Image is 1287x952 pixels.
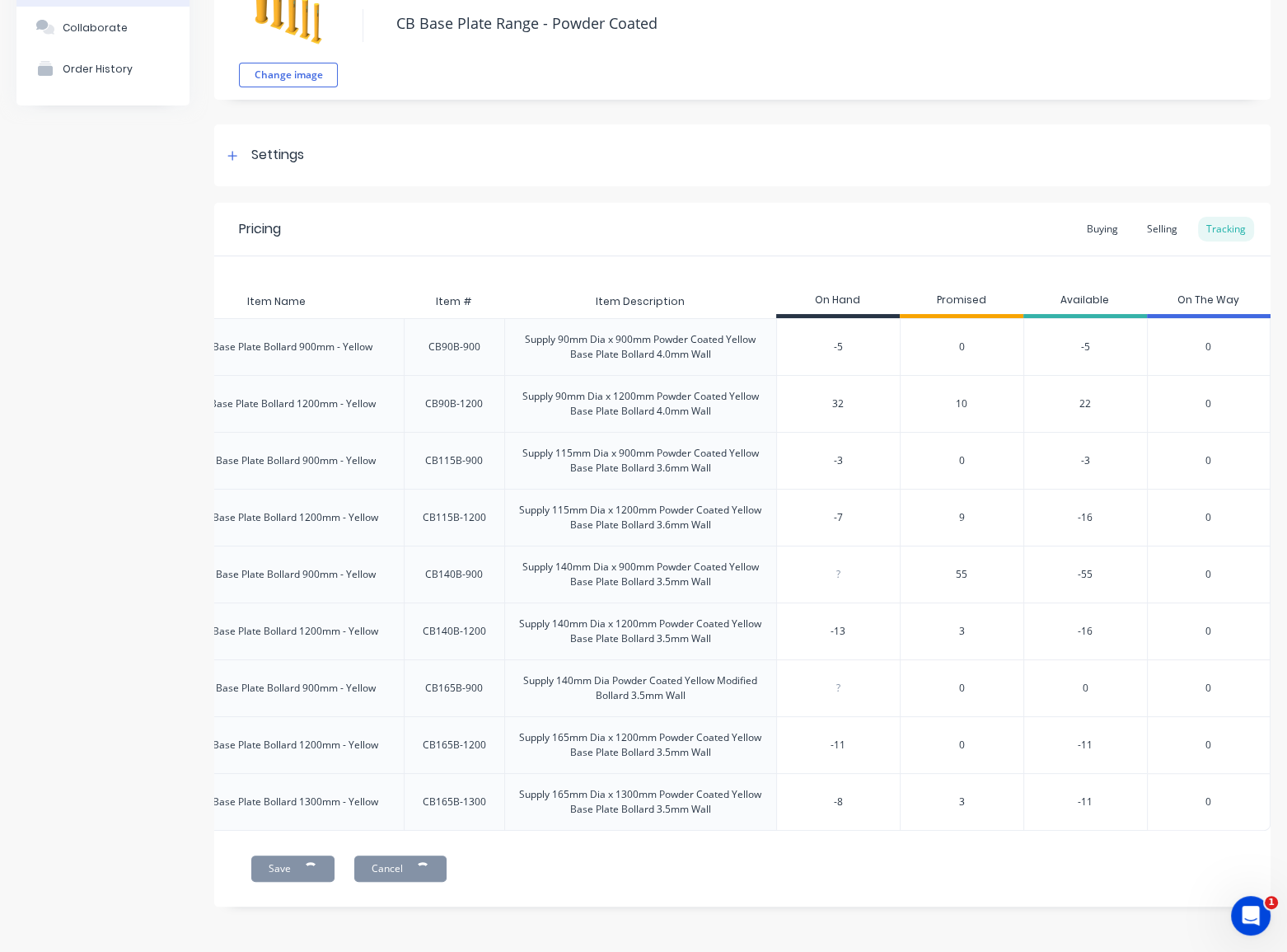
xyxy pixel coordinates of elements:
div: Buying [1079,217,1126,242]
button: Change image [239,63,338,87]
div: CB90B-900 [428,340,480,354]
div: -7 [777,497,900,538]
span: 0 [1205,453,1211,468]
span: 55 [956,567,967,582]
div: Settings [251,145,304,166]
div: Available [1023,285,1147,318]
span: 0 [1205,624,1211,639]
div: 22 [1023,375,1147,432]
div: Item Description [583,281,698,322]
div: -8 [777,781,900,823]
div: Supply 140mm Dia Powder Coated Yellow Modified Bollard 3.5mm Wall [518,673,763,703]
span: 1 [1265,896,1278,909]
div: Supply 140mm Dia x 1200mm Powder Coated Yellow Base Plate Bollard 3.5mm Wall [518,617,763,646]
div: ? [777,554,900,595]
span: 0 [1205,681,1211,696]
span: 0 [959,453,965,468]
button: Save [251,856,335,882]
div: -5 [777,326,900,368]
button: Order History [16,48,190,89]
span: 3 [959,795,965,809]
div: Supply 140mm Dia x 900mm Powder Coated Yellow Base Plate Bollard 3.5mm Wall [518,560,763,589]
div: Supply 90mm Dia x 1200mm Powder Coated Yellow Base Plate Bollard 4.0mm Wall [518,389,763,419]
div: Item Name [234,281,319,322]
div: Order History [63,63,133,75]
span: 0 [959,681,965,696]
div: 140mm Base Plate Bollard 900mm - Yellow [178,567,376,582]
span: 0 [959,340,965,354]
div: 165mm Base Plate Bollard 900mm - Yellow [178,681,376,696]
div: Supply 115mm Dia x 1200mm Powder Coated Yellow Base Plate Bollard 3.6mm Wall [518,503,763,532]
div: -55 [1023,546,1147,603]
div: Tracking [1198,217,1254,242]
span: 3 [959,624,965,639]
div: -3 [777,440,900,481]
div: CB140B-1200 [423,624,486,639]
div: 115mm Base Plate Bollard 1200mm - Yellow [175,510,378,525]
div: -16 [1023,489,1147,546]
div: Promised [900,285,1023,318]
span: 0 [1205,396,1211,411]
div: Selling [1139,217,1186,242]
span: 0 [1205,340,1211,354]
div: -3 [1023,432,1147,489]
div: On Hand [776,285,900,318]
div: CB90B-1200 [425,396,483,411]
div: 90mm Base Plate Bollard 1200mm - Yellow [178,396,376,411]
div: 90mm Base Plate Bollard 900mm - Yellow [180,340,372,354]
div: CB115B-900 [425,453,483,468]
div: Supply 90mm Dia x 900mm Powder Coated Yellow Base Plate Bollard 4.0mm Wall [518,332,763,362]
textarea: CB Base Plate Range - Powder Coated [388,4,1194,43]
div: -11 [1023,773,1147,831]
div: ? [777,668,900,709]
span: 0 [1205,795,1211,809]
div: Supply 165mm Dia x 1300mm Powder Coated Yellow Base Plate Bollard 3.5mm Wall [518,787,763,817]
div: -11 [777,725,900,766]
div: 165mm Base Plate Bollard 1300mm - Yellow [175,795,378,809]
button: Collaborate [16,7,190,48]
span: 0 [1205,510,1211,525]
div: Pricing [239,219,281,239]
div: Collaborate [63,21,128,34]
div: CB165B-900 [425,681,483,696]
div: -13 [777,611,900,652]
div: Supply 165mm Dia x 1200mm Powder Coated Yellow Base Plate Bollard 3.5mm Wall [518,730,763,760]
span: 0 [1205,738,1211,753]
span: 10 [956,396,967,411]
div: 0 [1023,659,1147,716]
div: CB115B-1200 [423,510,486,525]
div: -5 [1023,318,1147,375]
span: 0 [959,738,965,753]
iframe: Intercom live chat [1231,896,1271,936]
div: 140mm Base Plate Bollard 1200mm - Yellow [175,624,378,639]
div: CB165B-1200 [423,738,486,753]
div: Supply 115mm Dia x 900mm Powder Coated Yellow Base Plate Bollard 3.6mm Wall [518,446,763,476]
div: Item # [423,281,485,322]
div: CB165B-1300 [423,795,486,809]
div: -16 [1023,603,1147,659]
div: On The Way [1147,285,1271,318]
div: 115mm Base Plate Bollard 900mm - Yellow [178,453,376,468]
div: -11 [1023,716,1147,773]
div: CB140B-900 [425,567,483,582]
span: 9 [959,510,965,525]
div: 32 [777,383,900,424]
button: Cancel [354,856,447,882]
div: 165mm Base Plate Bollard 1200mm - Yellow [175,738,378,753]
span: 0 [1205,567,1211,582]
